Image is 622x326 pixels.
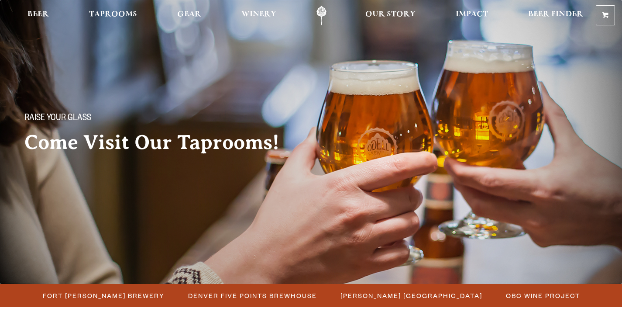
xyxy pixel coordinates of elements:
a: Taprooms [83,6,143,25]
a: Impact [450,6,494,25]
span: OBC Wine Project [506,289,580,302]
a: Gear [172,6,207,25]
span: Beer [27,11,49,18]
span: Denver Five Points Brewhouse [188,289,317,302]
a: Our Story [360,6,421,25]
a: Beer Finder [522,6,589,25]
span: Beer Finder [528,11,583,18]
span: Our Story [365,11,416,18]
span: Impact [456,11,488,18]
span: [PERSON_NAME] [GEOGRAPHIC_DATA] [340,289,482,302]
span: Fort [PERSON_NAME] Brewery [43,289,165,302]
a: [PERSON_NAME] [GEOGRAPHIC_DATA] [335,289,487,302]
a: Denver Five Points Brewhouse [183,289,321,302]
a: Winery [236,6,282,25]
a: OBC Wine Project [501,289,584,302]
span: Winery [241,11,276,18]
span: Raise your glass [24,113,91,125]
h2: Come Visit Our Taprooms! [24,132,297,153]
a: Fort [PERSON_NAME] Brewery [38,289,169,302]
a: Odell Home [305,6,338,25]
a: Beer [22,6,55,25]
span: Gear [177,11,201,18]
span: Taprooms [89,11,137,18]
